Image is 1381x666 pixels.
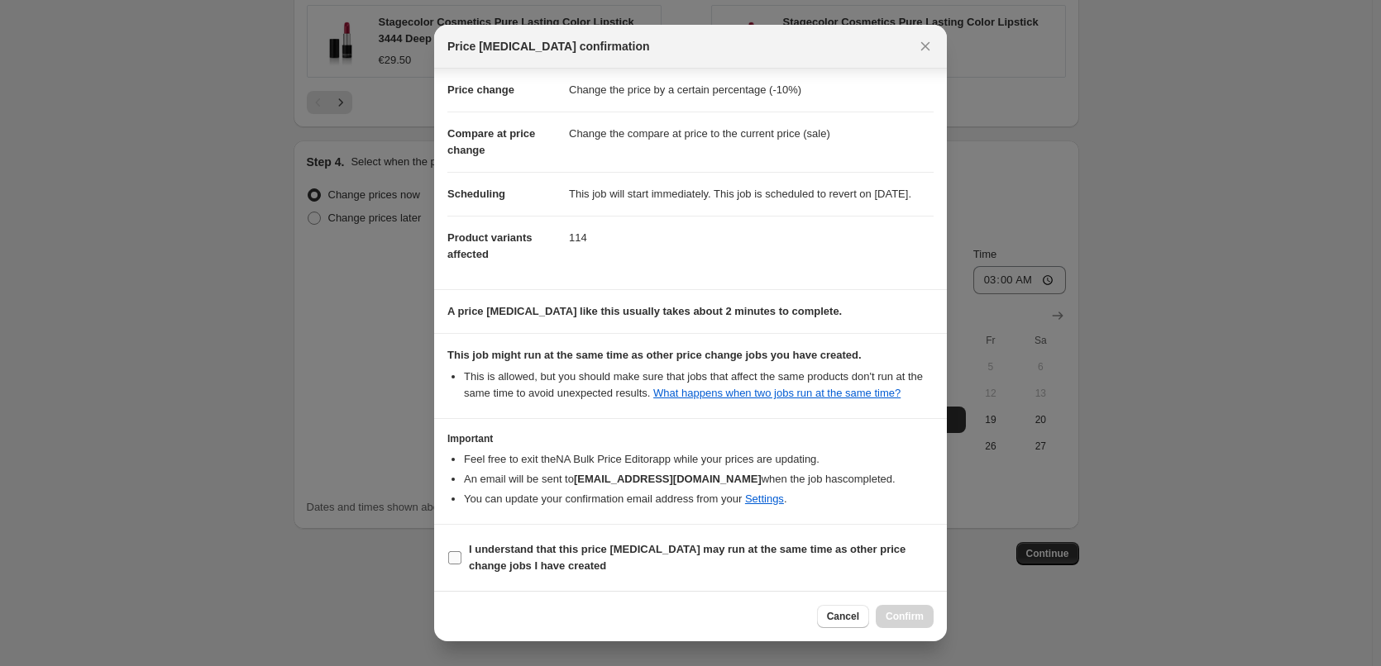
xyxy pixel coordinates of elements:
li: An email will be sent to when the job has completed . [464,471,934,488]
dd: Change the compare at price to the current price (sale) [569,112,934,155]
span: Scheduling [447,188,505,200]
a: What happens when two jobs run at the same time? [653,387,901,399]
li: Feel free to exit the NA Bulk Price Editor app while your prices are updating. [464,451,934,468]
button: Cancel [817,605,869,628]
b: This job might run at the same time as other price change jobs you have created. [447,349,862,361]
li: You can update your confirmation email address from your . [464,491,934,507]
b: A price [MEDICAL_DATA] like this usually takes about 2 minutes to complete. [447,305,842,317]
span: Compare at price change [447,127,535,156]
b: I understand that this price [MEDICAL_DATA] may run at the same time as other price change jobs I... [469,543,906,572]
h3: Important [447,432,934,445]
span: Cancel [827,610,859,623]
dd: 114 [569,216,934,259]
dd: This job will start immediately. This job is scheduled to revert on [DATE]. [569,172,934,216]
dd: Change the price by a certain percentage (-10%) [569,69,934,112]
a: Settings [745,492,784,505]
li: This is allowed, but you should make sure that jobs that affect the same products don ' t run at ... [464,369,934,402]
span: Price change [447,83,514,96]
span: Product variants affected [447,231,533,260]
span: Price [MEDICAL_DATA] confirmation [447,38,650,55]
b: [EMAIL_ADDRESS][DOMAIN_NAME] [574,473,762,485]
button: Close [914,35,937,58]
